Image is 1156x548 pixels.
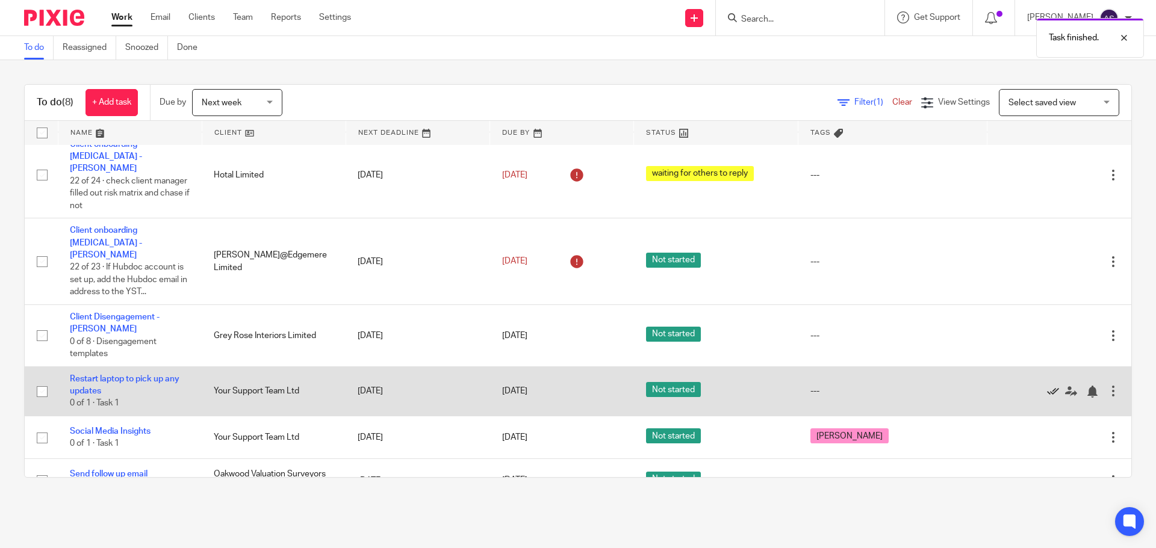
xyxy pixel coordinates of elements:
[346,305,489,367] td: [DATE]
[810,169,975,181] div: ---
[24,10,84,26] img: Pixie
[646,382,701,397] span: Not started
[502,257,527,266] span: [DATE]
[810,330,975,342] div: ---
[346,459,489,502] td: [DATE]
[502,171,527,179] span: [DATE]
[70,313,160,333] a: Client Disengagement - [PERSON_NAME]
[810,428,889,443] span: [PERSON_NAME]
[70,263,187,297] span: 22 of 23 · If Hubdoc account is set up, add the Hubdoc email in address to the YST...
[70,226,142,259] a: Client onboarding [MEDICAL_DATA] - [PERSON_NAME]
[646,166,754,181] span: waiting for others to reply
[646,253,701,268] span: Not started
[810,475,975,487] div: ---
[85,89,138,116] a: + Add task
[70,177,190,210] span: 22 of 24 · check client manager filled out risk matrix and chase if not
[646,428,701,443] span: Not started
[202,218,346,305] td: [PERSON_NAME]@Edgemere Limited
[1047,385,1065,397] a: Mark as done
[502,331,527,340] span: [DATE]
[70,439,119,448] span: 0 of 1 · Task 1
[70,399,119,408] span: 0 of 1 · Task 1
[177,36,207,60] a: Done
[160,96,186,108] p: Due by
[37,96,73,109] h1: To do
[938,98,990,106] span: View Settings
[233,11,253,23] a: Team
[1008,99,1076,107] span: Select saved view
[202,99,241,107] span: Next week
[271,11,301,23] a: Reports
[111,11,132,23] a: Work
[874,98,883,106] span: (1)
[810,256,975,268] div: ---
[202,305,346,367] td: Grey Rose Interiors Limited
[502,476,527,485] span: [DATE]
[70,470,148,478] a: Send follow up email
[346,366,489,416] td: [DATE]
[892,98,912,106] a: Clear
[202,366,346,416] td: Your Support Team Ltd
[502,387,527,395] span: [DATE]
[125,36,168,60] a: Snoozed
[70,375,179,395] a: Restart laptop to pick up any updates
[810,385,975,397] div: ---
[63,36,116,60] a: Reassigned
[1099,8,1119,28] img: svg%3E
[70,140,142,173] a: Client onboarding [MEDICAL_DATA] - [PERSON_NAME]
[202,132,346,218] td: Hotal Limited
[646,472,701,487] span: Not started
[1049,32,1099,44] p: Task finished.
[346,218,489,305] td: [DATE]
[346,416,489,459] td: [DATE]
[202,459,346,502] td: Oakwood Valuation Surveyors Ltd
[854,98,892,106] span: Filter
[70,337,157,359] span: 0 of 8 · Disengagement templates
[502,433,527,442] span: [DATE]
[151,11,170,23] a: Email
[188,11,215,23] a: Clients
[70,427,151,436] a: Social Media Insights
[202,416,346,459] td: Your Support Team Ltd
[62,97,73,107] span: (8)
[346,132,489,218] td: [DATE]
[24,36,54,60] a: To do
[319,11,351,23] a: Settings
[646,327,701,342] span: Not started
[810,129,831,136] span: Tags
